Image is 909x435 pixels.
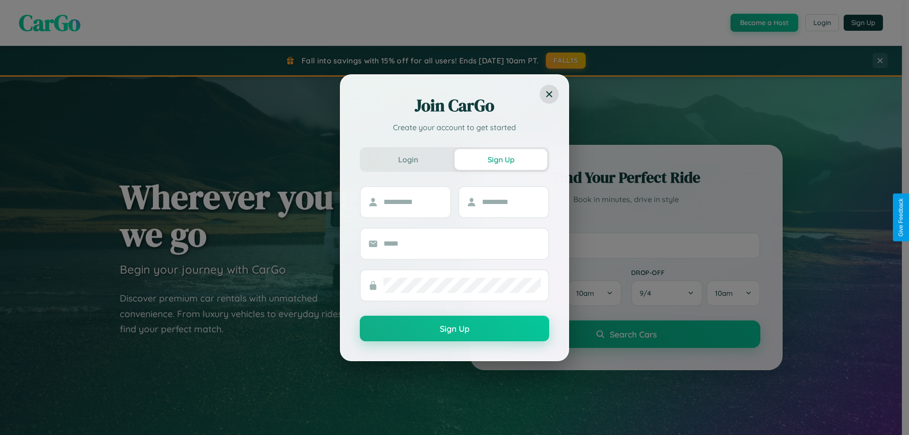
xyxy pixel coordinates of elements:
h2: Join CarGo [360,94,549,117]
button: Sign Up [360,316,549,341]
p: Create your account to get started [360,122,549,133]
button: Login [362,149,454,170]
div: Give Feedback [898,198,904,237]
button: Sign Up [454,149,547,170]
